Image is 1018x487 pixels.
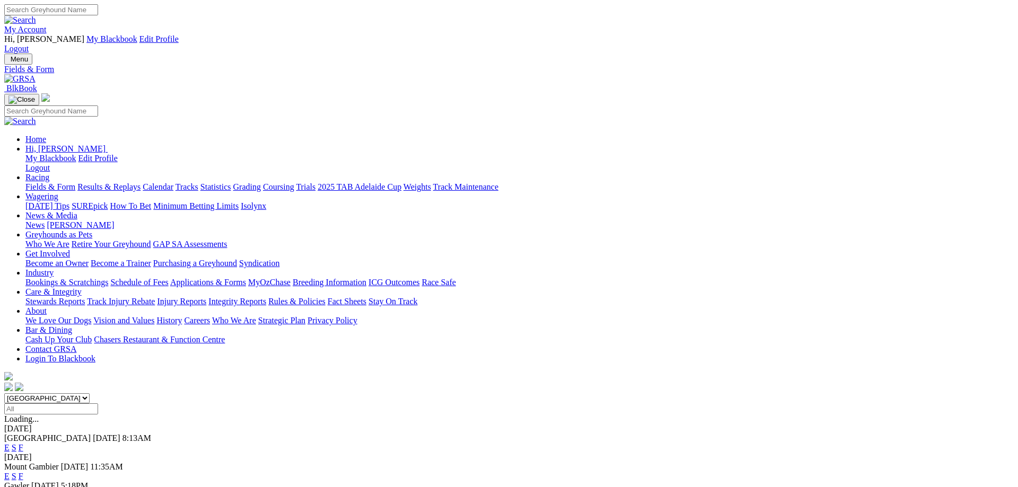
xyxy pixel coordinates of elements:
[157,297,206,306] a: Injury Reports
[4,414,39,423] span: Loading...
[25,182,1014,192] div: Racing
[47,220,114,229] a: [PERSON_NAME]
[93,433,120,442] span: [DATE]
[25,249,70,258] a: Get Involved
[318,182,401,191] a: 2025 TAB Adelaide Cup
[4,403,98,414] input: Select date
[139,34,179,43] a: Edit Profile
[93,316,154,325] a: Vision and Values
[25,259,1014,268] div: Get Involved
[12,443,16,452] a: S
[4,34,84,43] span: Hi, [PERSON_NAME]
[258,316,305,325] a: Strategic Plan
[4,94,39,105] button: Toggle navigation
[25,240,1014,249] div: Greyhounds as Pets
[241,201,266,210] a: Isolynx
[403,182,431,191] a: Weights
[4,424,1014,433] div: [DATE]
[25,173,49,182] a: Racing
[25,240,69,249] a: Who We Are
[25,354,95,363] a: Login To Blackbook
[8,95,35,104] img: Close
[25,268,54,277] a: Industry
[175,182,198,191] a: Tracks
[25,316,91,325] a: We Love Our Dogs
[4,472,10,481] a: E
[422,278,455,287] a: Race Safe
[94,335,225,344] a: Chasers Restaurant & Function Centre
[25,259,89,268] a: Become an Owner
[4,84,37,93] a: BlkBook
[25,144,108,153] a: Hi, [PERSON_NAME]
[328,297,366,306] a: Fact Sheets
[11,55,28,63] span: Menu
[25,201,1014,211] div: Wagering
[4,372,13,380] img: logo-grsa-white.png
[4,15,36,25] img: Search
[25,335,92,344] a: Cash Up Your Club
[6,84,37,93] span: BlkBook
[4,4,98,15] input: Search
[4,443,10,452] a: E
[41,93,50,102] img: logo-grsa-white.png
[91,259,151,268] a: Become a Trainer
[25,135,46,144] a: Home
[153,240,227,249] a: GAP SA Assessments
[433,182,498,191] a: Track Maintenance
[143,182,173,191] a: Calendar
[4,117,36,126] img: Search
[19,472,23,481] a: F
[25,144,106,153] span: Hi, [PERSON_NAME]
[90,462,123,471] span: 11:35AM
[4,453,1014,462] div: [DATE]
[61,462,89,471] span: [DATE]
[110,278,168,287] a: Schedule of Fees
[25,211,77,220] a: News & Media
[368,278,419,287] a: ICG Outcomes
[77,182,141,191] a: Results & Replays
[208,297,266,306] a: Integrity Reports
[25,230,92,239] a: Greyhounds as Pets
[233,182,261,191] a: Grading
[25,306,47,315] a: About
[25,220,45,229] a: News
[25,325,72,334] a: Bar & Dining
[4,65,1014,74] a: Fields & Form
[78,154,118,163] a: Edit Profile
[15,383,23,391] img: twitter.svg
[170,278,246,287] a: Applications & Forms
[212,316,256,325] a: Who We Are
[153,259,237,268] a: Purchasing a Greyhound
[25,154,76,163] a: My Blackbook
[122,433,151,442] span: 8:13AM
[368,297,417,306] a: Stay On Track
[184,316,210,325] a: Careers
[25,192,58,201] a: Wagering
[25,297,85,306] a: Stewards Reports
[296,182,315,191] a: Trials
[263,182,294,191] a: Coursing
[4,44,29,53] a: Logout
[4,34,1014,54] div: My Account
[25,316,1014,325] div: About
[12,472,16,481] a: S
[156,316,182,325] a: History
[308,316,357,325] a: Privacy Policy
[4,462,59,471] span: Mount Gambier
[4,25,47,34] a: My Account
[25,163,50,172] a: Logout
[239,259,279,268] a: Syndication
[110,201,152,210] a: How To Bet
[293,278,366,287] a: Breeding Information
[19,443,23,452] a: F
[25,220,1014,230] div: News & Media
[72,201,108,210] a: SUREpick
[25,201,69,210] a: [DATE] Tips
[4,433,91,442] span: [GEOGRAPHIC_DATA]
[87,297,155,306] a: Track Injury Rebate
[25,182,75,191] a: Fields & Form
[200,182,231,191] a: Statistics
[25,344,76,353] a: Contact GRSA
[25,335,1014,344] div: Bar & Dining
[25,278,108,287] a: Bookings & Scratchings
